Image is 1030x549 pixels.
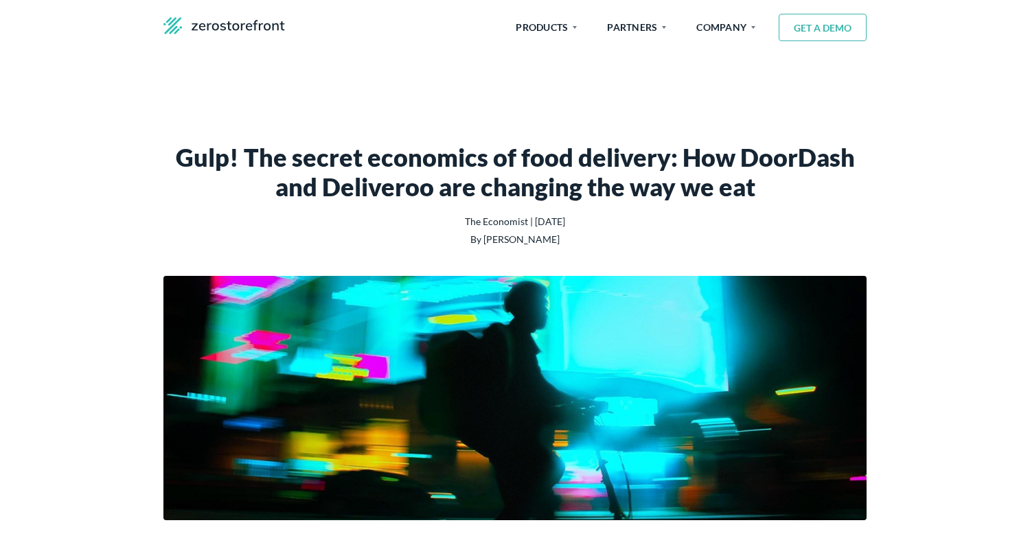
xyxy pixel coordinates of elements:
[163,276,867,520] img: Gulp! The secret economics of food delivery: How DoorDash and Deliveroo are changing the way we eat
[607,14,666,41] span: PARTNERS
[163,143,867,202] div: Gulp! The secret economics of food delivery: How DoorDash and Deliveroo are changing the way we eat
[786,22,859,34] span: GET A DEMO
[516,14,577,41] span: PRODUCTS
[163,213,867,248] div: The Economist | [DATE] By [PERSON_NAME]
[696,14,755,41] span: COMPANY
[163,16,285,35] img: zsf-logo
[779,14,867,41] button: GET A DEMO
